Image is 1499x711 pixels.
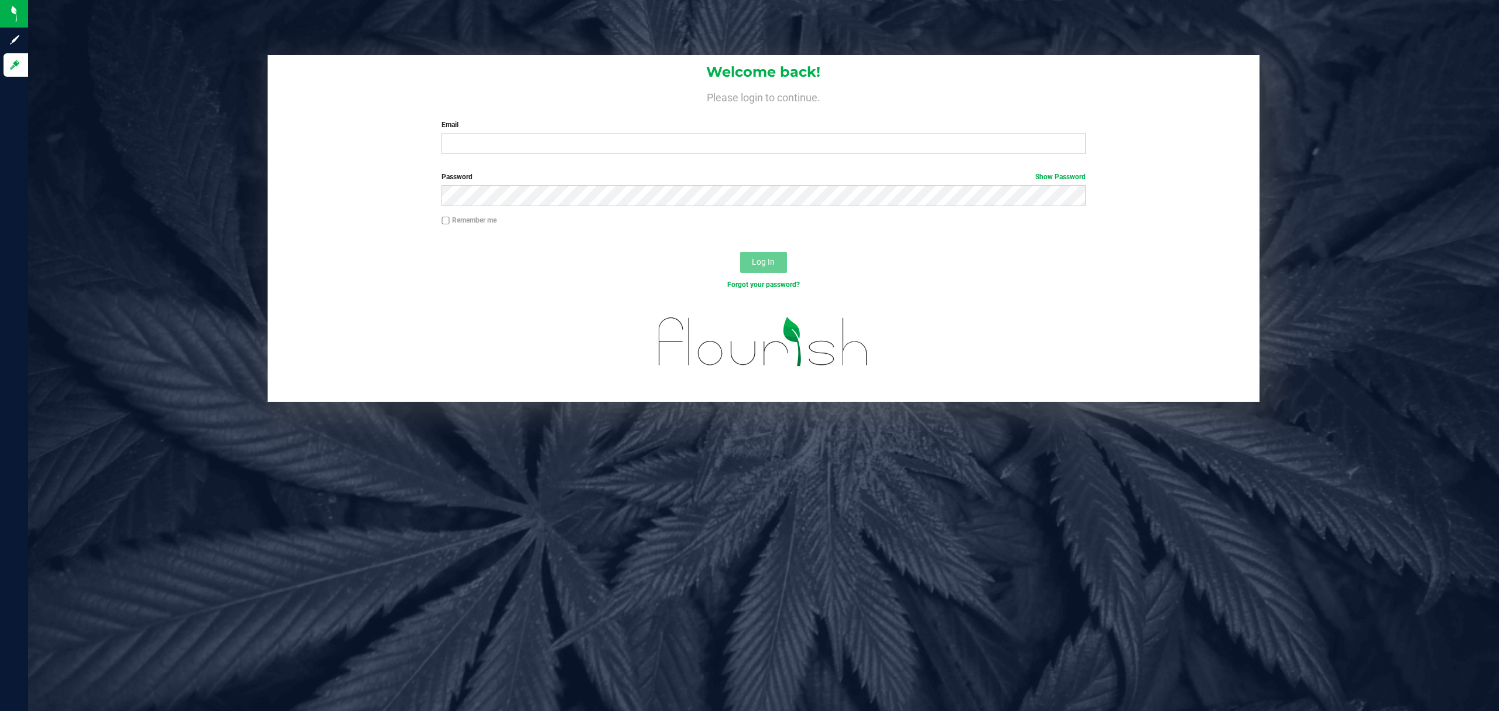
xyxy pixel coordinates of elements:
h1: Welcome back! [268,64,1260,80]
span: Password [442,173,473,181]
span: Log In [752,257,775,266]
a: Show Password [1035,173,1086,181]
a: Forgot your password? [727,281,800,289]
button: Log In [740,252,787,273]
h4: Please login to continue. [268,89,1260,103]
input: Remember me [442,217,450,225]
inline-svg: Sign up [9,34,20,46]
label: Email [442,119,1086,130]
label: Remember me [442,215,497,225]
inline-svg: Log in [9,59,20,71]
img: flourish_logo.svg [639,302,888,382]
